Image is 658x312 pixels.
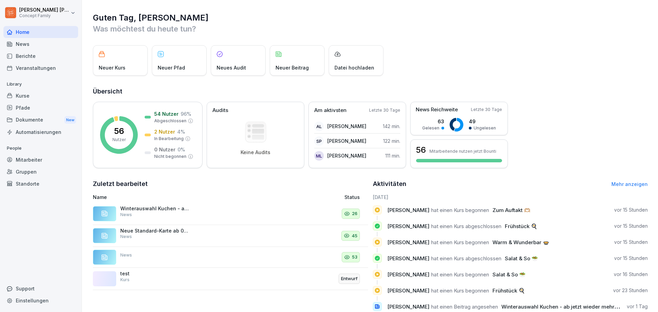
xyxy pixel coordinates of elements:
[314,151,324,161] div: ML
[387,303,429,310] span: [PERSON_NAME]
[314,107,346,114] p: Am aktivsten
[431,303,498,310] span: hat einen Beitrag angesehen
[3,295,78,307] a: Einstellungen
[505,223,537,229] span: Frühstück 🍳
[99,64,125,71] p: Neuer Kurs
[387,271,429,278] span: [PERSON_NAME]
[93,87,648,96] h2: Übersicht
[114,127,124,135] p: 56
[120,228,189,234] p: Neue Standard-Karte ab 06.10. Bar-/ Küchenbuch siehe Dokumente
[431,207,489,213] span: hat einen Kurs begonnen
[387,239,429,246] span: [PERSON_NAME]
[383,137,400,145] p: 122 min.
[344,194,360,201] p: Status
[3,143,78,154] p: People
[93,268,368,290] a: testKursEntwurf
[611,181,648,187] a: Mehr anzeigen
[614,223,648,229] p: vor 15 Stunden
[3,154,78,166] a: Mitarbeiter
[327,152,366,159] p: [PERSON_NAME]
[93,23,648,34] p: Was möchtest du heute tun?
[492,207,531,213] span: Zum Auftakt 🫶🏼
[614,255,648,262] p: vor 15 Stunden
[154,146,175,153] p: 0 Nutzer
[387,255,429,262] span: [PERSON_NAME]
[431,223,501,229] span: hat einen Kurs abgeschlossen
[492,287,525,294] span: Frühstück 🍳
[614,271,648,278] p: vor 16 Stunden
[93,225,368,247] a: Neue Standard-Karte ab 06.10. Bar-/ Küchenbuch siehe DokumenteNews45
[471,107,502,113] p: Letzte 30 Tage
[327,123,366,130] p: [PERSON_NAME]
[352,210,357,217] p: 26
[19,13,69,18] p: Concept Family
[385,152,400,159] p: 111 min.
[431,271,489,278] span: hat einen Kurs begonnen
[3,26,78,38] a: Home
[154,128,175,135] p: 2 Nutzer
[3,38,78,50] div: News
[3,166,78,178] a: Gruppen
[93,12,648,23] h1: Guten Tag, [PERSON_NAME]
[387,207,429,213] span: [PERSON_NAME]
[120,205,189,212] p: Winterauswahl Kuchen - ab jetzt wieder mehr Kuchen auftauen (unter der Woche mind. 1 pro Sorte | ...
[492,271,526,278] span: Salat & So 🥗
[241,149,270,155] p: Keine Audits
[314,136,324,146] div: SP
[369,107,400,113] p: Letzte 30 Tage
[422,125,439,131] p: Gelesen
[422,118,444,125] p: 63
[3,90,78,102] a: Kurse
[474,125,496,131] p: Ungelesen
[3,178,78,190] a: Standorte
[416,106,458,114] p: News Reichweite
[64,116,76,124] div: New
[120,212,132,218] p: News
[154,110,179,117] p: 54 Nutzer
[387,287,429,294] span: [PERSON_NAME]
[431,239,489,246] span: hat einen Kurs begonnen
[3,50,78,62] a: Berichte
[3,283,78,295] div: Support
[120,252,132,258] p: News
[93,194,265,201] p: Name
[431,287,489,294] span: hat einen Kurs begonnen
[112,137,126,143] p: Nutzer
[93,247,368,268] a: News53
[120,277,130,283] p: Kurs
[158,64,185,71] p: Neuer Pfad
[613,287,648,294] p: vor 23 Stunden
[3,114,78,126] div: Dokumente
[429,149,496,154] p: Mitarbeitende nutzen jetzt Bounti
[341,275,357,282] p: Entwurf
[178,146,185,153] p: 0 %
[3,114,78,126] a: DokumenteNew
[3,102,78,114] a: Pfade
[154,118,186,124] p: Abgeschlossen
[3,62,78,74] div: Veranstaltungen
[3,79,78,90] p: Library
[177,128,185,135] p: 4 %
[416,144,426,156] h3: 56
[373,194,648,201] h6: [DATE]
[120,271,189,277] p: test
[492,239,549,246] span: Warm & Wunderbar 🍲
[3,126,78,138] a: Automatisierungen
[383,123,400,130] p: 142 min.
[93,179,368,189] h2: Zuletzt bearbeitet
[93,203,368,225] a: Winterauswahl Kuchen - ab jetzt wieder mehr Kuchen auftauen (unter der Woche mind. 1 pro Sorte | ...
[352,233,357,239] p: 45
[181,110,191,117] p: 96 %
[469,118,496,125] p: 49
[154,153,186,160] p: Nicht begonnen
[614,207,648,213] p: vor 15 Stunden
[314,122,324,131] div: AL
